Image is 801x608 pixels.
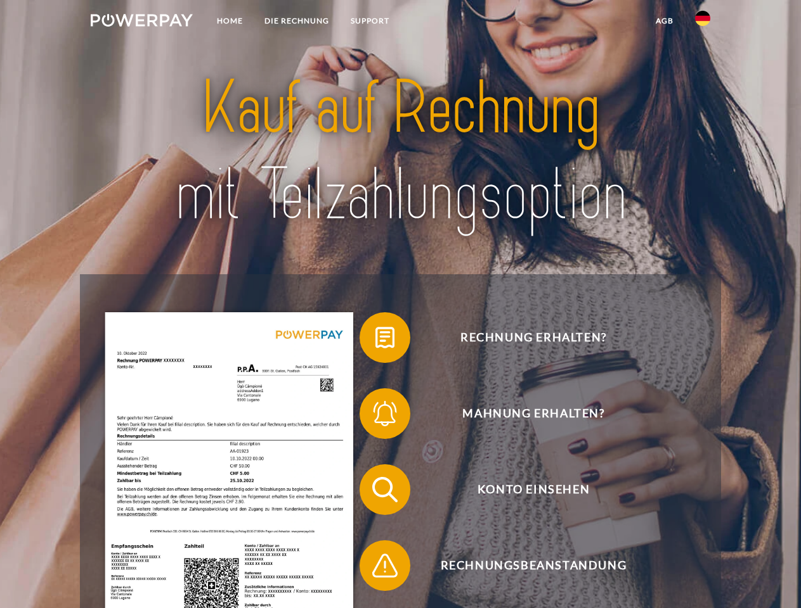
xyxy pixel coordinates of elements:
img: title-powerpay_de.svg [121,61,680,243]
span: Mahnung erhalten? [378,388,689,439]
img: de [695,11,710,26]
img: qb_warning.svg [369,550,401,581]
button: Konto einsehen [360,464,689,515]
a: agb [645,9,684,32]
img: qb_search.svg [369,474,401,505]
span: Rechnungsbeanstandung [378,540,689,591]
span: Konto einsehen [378,464,689,515]
img: qb_bill.svg [369,322,401,353]
a: SUPPORT [340,9,400,32]
a: Home [206,9,254,32]
button: Rechnung erhalten? [360,312,689,363]
img: qb_bell.svg [369,398,401,429]
a: DIE RECHNUNG [254,9,340,32]
button: Mahnung erhalten? [360,388,689,439]
button: Rechnungsbeanstandung [360,540,689,591]
img: logo-powerpay-white.svg [91,14,193,27]
span: Rechnung erhalten? [378,312,689,363]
